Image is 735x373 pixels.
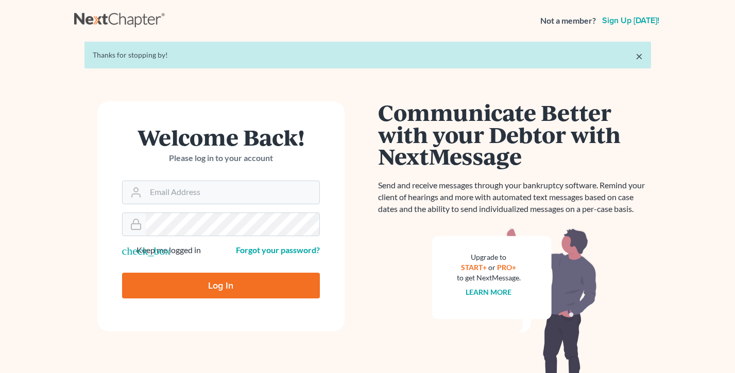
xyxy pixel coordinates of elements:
a: PRO+ [497,263,516,272]
div: Upgrade to [457,252,521,262]
span: or [488,263,495,272]
a: Sign up [DATE]! [600,16,661,25]
a: Learn more [466,288,511,296]
label: Keep me logged in [136,244,201,256]
div: Thanks for stopping by! [93,50,643,60]
h1: Welcome Back! [122,126,320,148]
p: Please log in to your account [122,152,320,164]
h1: Communicate Better with your Debtor with NextMessage [378,101,651,167]
strong: Not a member? [540,15,596,27]
p: Send and receive messages through your bankruptcy software. Remind your client of hearings and mo... [378,180,651,215]
a: Forgot your password? [236,245,320,255]
a: × [636,50,643,62]
input: Email Address [146,181,319,204]
a: START+ [461,263,487,272]
input: Log In [122,273,320,298]
div: to get NextMessage. [457,273,521,283]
